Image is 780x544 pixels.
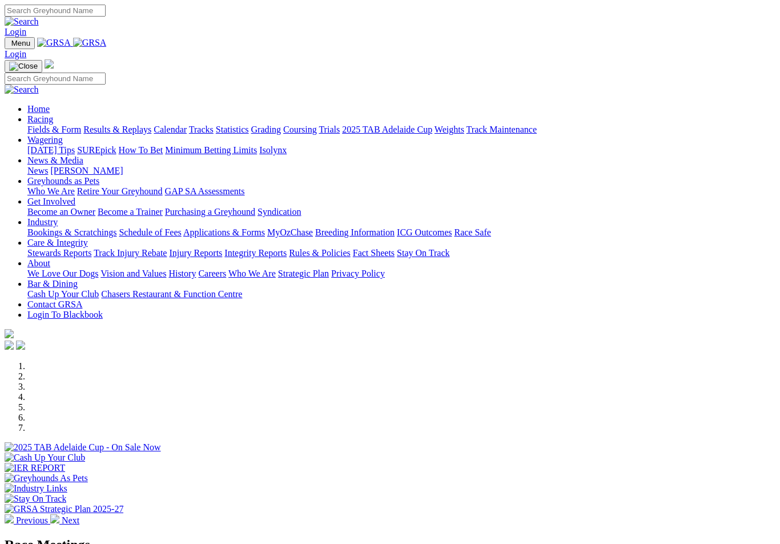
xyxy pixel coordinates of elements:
[27,238,88,247] a: Care & Integrity
[331,269,385,278] a: Privacy Policy
[5,453,85,463] img: Cash Up Your Club
[27,207,95,217] a: Become an Owner
[27,248,91,258] a: Stewards Reports
[77,186,163,196] a: Retire Your Greyhound
[101,289,242,299] a: Chasers Restaurant & Function Centre
[169,248,222,258] a: Injury Reports
[27,166,775,176] div: News & Media
[5,17,39,27] img: Search
[319,125,340,134] a: Trials
[165,145,257,155] a: Minimum Betting Limits
[27,197,75,206] a: Get Involved
[5,73,106,85] input: Search
[5,442,161,453] img: 2025 TAB Adelaide Cup - On Sale Now
[27,289,775,299] div: Bar & Dining
[267,227,313,237] a: MyOzChase
[27,299,82,309] a: Contact GRSA
[5,329,14,338] img: logo-grsa-white.png
[5,515,50,525] a: Previous
[27,227,116,237] a: Bookings & Scratchings
[16,341,25,350] img: twitter.svg
[27,114,53,124] a: Racing
[27,207,775,217] div: Get Involved
[27,125,81,134] a: Fields & Form
[27,176,99,186] a: Greyhounds as Pets
[228,269,276,278] a: Who We Are
[27,217,58,227] a: Industry
[27,310,103,319] a: Login To Blackbook
[11,39,30,47] span: Menu
[397,248,449,258] a: Stay On Track
[5,483,67,494] img: Industry Links
[435,125,464,134] a: Weights
[119,145,163,155] a: How To Bet
[315,227,395,237] a: Breeding Information
[45,59,54,69] img: logo-grsa-white.png
[83,125,151,134] a: Results & Replays
[27,135,63,145] a: Wagering
[27,269,775,279] div: About
[27,104,50,114] a: Home
[5,341,14,350] img: facebook.svg
[5,49,26,59] a: Login
[353,248,395,258] a: Fact Sheets
[397,227,452,237] a: ICG Outcomes
[73,38,107,48] img: GRSA
[259,145,287,155] a: Isolynx
[342,125,432,134] a: 2025 TAB Adelaide Cup
[37,38,71,48] img: GRSA
[5,463,65,473] img: IER REPORT
[189,125,214,134] a: Tracks
[27,145,775,155] div: Wagering
[27,258,50,268] a: About
[100,269,166,278] a: Vision and Values
[251,125,281,134] a: Grading
[98,207,163,217] a: Become a Trainer
[165,207,255,217] a: Purchasing a Greyhound
[27,186,775,197] div: Greyhounds as Pets
[27,248,775,258] div: Care & Integrity
[119,227,181,237] a: Schedule of Fees
[5,60,42,73] button: Toggle navigation
[27,289,99,299] a: Cash Up Your Club
[5,5,106,17] input: Search
[467,125,537,134] a: Track Maintenance
[258,207,301,217] a: Syndication
[5,473,88,483] img: Greyhounds As Pets
[94,248,167,258] a: Track Injury Rebate
[27,145,75,155] a: [DATE] Tips
[27,269,98,278] a: We Love Our Dogs
[77,145,116,155] a: SUREpick
[16,515,48,525] span: Previous
[27,227,775,238] div: Industry
[27,166,48,175] a: News
[216,125,249,134] a: Statistics
[289,248,351,258] a: Rules & Policies
[454,227,490,237] a: Race Safe
[283,125,317,134] a: Coursing
[9,62,38,71] img: Close
[5,85,39,95] img: Search
[5,514,14,523] img: chevron-left-pager-white.svg
[198,269,226,278] a: Careers
[27,279,78,289] a: Bar & Dining
[5,37,35,49] button: Toggle navigation
[50,166,123,175] a: [PERSON_NAME]
[27,125,775,135] div: Racing
[5,504,123,514] img: GRSA Strategic Plan 2025-27
[27,155,83,165] a: News & Media
[50,515,79,525] a: Next
[62,515,79,525] span: Next
[278,269,329,278] a: Strategic Plan
[27,186,75,196] a: Who We Are
[165,186,245,196] a: GAP SA Assessments
[5,494,66,504] img: Stay On Track
[154,125,187,134] a: Calendar
[183,227,265,237] a: Applications & Forms
[5,27,26,37] a: Login
[168,269,196,278] a: History
[50,514,59,523] img: chevron-right-pager-white.svg
[224,248,287,258] a: Integrity Reports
